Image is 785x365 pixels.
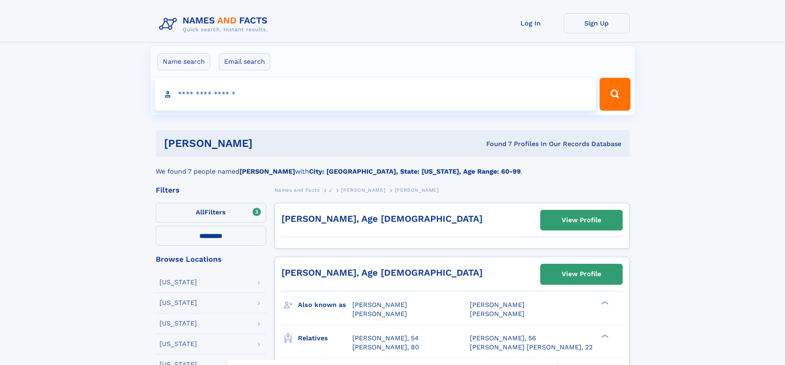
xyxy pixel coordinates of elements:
[159,341,197,347] div: [US_STATE]
[564,13,630,33] a: Sign Up
[159,320,197,327] div: [US_STATE]
[329,187,332,193] span: J
[281,267,483,278] a: [PERSON_NAME], Age [DEMOGRAPHIC_DATA]
[155,78,596,111] input: search input
[239,167,295,175] b: [PERSON_NAME]
[164,138,370,149] h1: [PERSON_NAME]
[157,53,210,70] label: Name search
[562,211,601,230] div: View Profile
[599,300,609,305] div: ❯
[341,187,385,193] span: [PERSON_NAME]
[470,343,593,352] a: [PERSON_NAME] [PERSON_NAME], 22
[352,310,407,318] span: [PERSON_NAME]
[352,301,407,309] span: [PERSON_NAME]
[298,298,352,312] h3: Also known as
[298,331,352,345] h3: Relatives
[600,78,630,111] button: Search Button
[159,279,197,286] div: [US_STATE]
[352,343,419,352] a: [PERSON_NAME], 80
[156,186,266,194] div: Filters
[329,185,332,195] a: J
[281,214,483,224] a: [PERSON_NAME], Age [DEMOGRAPHIC_DATA]
[219,53,270,70] label: Email search
[541,264,622,284] a: View Profile
[395,187,439,193] span: [PERSON_NAME]
[541,210,622,230] a: View Profile
[470,310,525,318] span: [PERSON_NAME]
[156,13,274,35] img: Logo Names and Facts
[369,139,621,149] div: Found 7 Profiles In Our Records Database
[599,333,609,339] div: ❯
[309,167,521,175] b: City: [GEOGRAPHIC_DATA], State: [US_STATE], Age Range: 60-99
[470,301,525,309] span: [PERSON_NAME]
[470,334,536,343] a: [PERSON_NAME], 56
[274,185,320,195] a: Names and Facts
[156,203,266,223] label: Filters
[352,334,419,343] a: [PERSON_NAME], 54
[156,256,266,263] div: Browse Locations
[341,185,385,195] a: [PERSON_NAME]
[156,157,630,177] div: We found 7 people named with .
[562,265,601,284] div: View Profile
[196,208,204,216] span: All
[159,300,197,306] div: [US_STATE]
[498,13,564,33] a: Log In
